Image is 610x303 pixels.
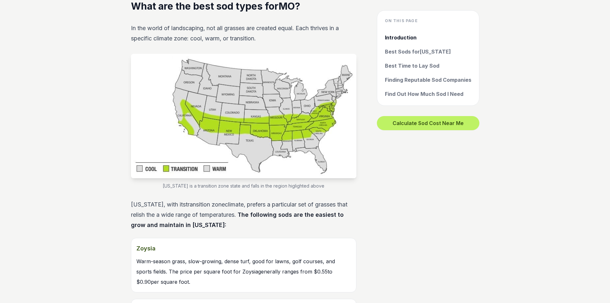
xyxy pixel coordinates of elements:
a: Best Time to Lay Sod [385,62,471,70]
button: Calculate Sod Cost Near Me [377,116,479,130]
a: ZoysiaWarm-season grass, slow-growing, dense turf, good for lawns, golf courses, and sports field... [131,238,356,292]
span: Warm-season grass, slow-growing, dense turf, good for lawns, golf courses, and sports fields . Th... [136,258,335,285]
a: Best Sods for[US_STATE] [385,48,471,55]
strong: Zoysia [136,243,351,254]
a: Introduction [385,34,471,41]
h4: On this page [385,18,471,23]
a: Find Out How Much Sod I Need [385,90,471,98]
figcaption: [US_STATE] is a transition zone state and falls in the region higlighted above [131,183,356,189]
p: In the world of landscaping, not all grasses are created equal. Each thrives in a specific climat... [131,23,356,44]
p: [US_STATE] , with its transition zone climate, prefers a particular set of grasses that relish th... [131,199,356,230]
a: Finding Reputable Sod Companies [385,76,471,84]
img: A geographical map highlighting Missouri located in the transition zone region of the United States [131,54,356,178]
